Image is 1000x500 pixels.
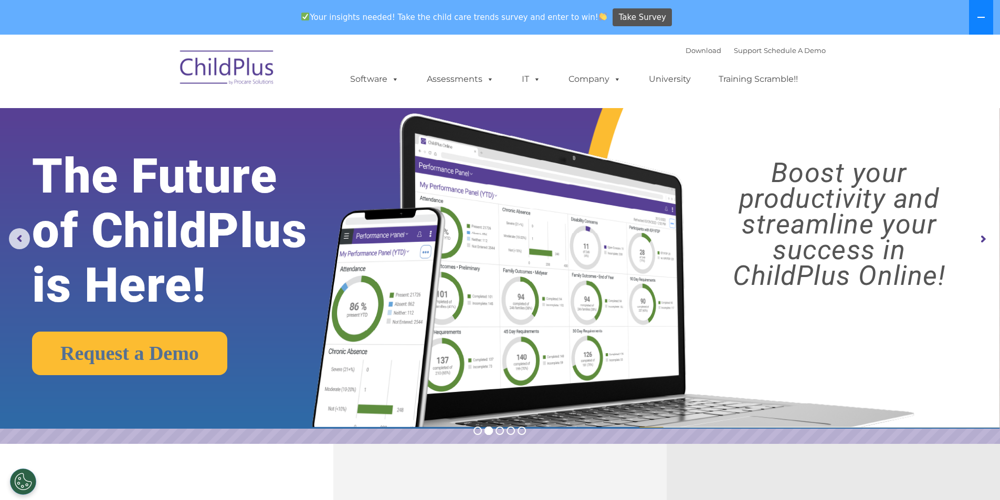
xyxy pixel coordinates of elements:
[691,160,987,289] rs-layer: Boost your productivity and streamline your success in ChildPlus Online!
[638,69,701,90] a: University
[340,69,409,90] a: Software
[146,69,178,77] span: Last name
[708,69,808,90] a: Training Scramble!!
[764,46,826,55] a: Schedule A Demo
[558,69,631,90] a: Company
[686,46,721,55] a: Download
[686,46,826,55] font: |
[619,8,666,27] span: Take Survey
[32,149,351,313] rs-layer: The Future of ChildPlus is Here!
[175,43,280,95] img: ChildPlus by Procare Solutions
[10,469,36,495] button: Cookies Settings
[511,69,551,90] a: IT
[613,8,672,27] a: Take Survey
[599,13,607,20] img: 👏
[146,112,191,120] span: Phone number
[32,332,227,375] a: Request a Demo
[416,69,504,90] a: Assessments
[301,13,309,20] img: ✅
[734,46,762,55] a: Support
[297,7,612,27] span: Your insights needed! Take the child care trends survey and enter to win!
